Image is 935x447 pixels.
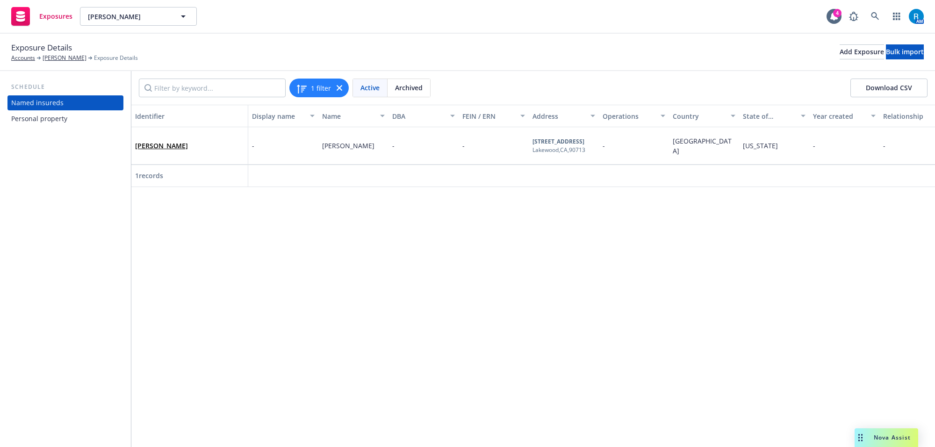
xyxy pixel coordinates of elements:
[673,137,732,155] span: [GEOGRAPHIC_DATA]
[603,111,655,121] div: Operations
[844,7,863,26] a: Report a Bug
[743,111,795,121] div: State of incorporation or jurisdiction
[855,428,918,447] button: Nova Assist
[311,83,331,93] span: 1 filter
[7,3,76,29] a: Exposures
[39,13,72,20] span: Exposures
[850,79,928,97] button: Download CSV
[88,12,169,22] span: [PERSON_NAME]
[833,9,841,17] div: 4
[462,141,465,150] span: -
[855,428,866,447] div: Drag to move
[11,111,67,126] div: Personal property
[887,7,906,26] a: Switch app
[392,111,445,121] div: DBA
[840,45,884,59] div: Add Exposure
[603,141,605,150] span: -
[669,105,739,127] button: Country
[840,44,884,59] button: Add Exposure
[11,42,72,54] span: Exposure Details
[7,95,123,110] a: Named insureds
[131,105,248,127] button: Identifier
[809,105,879,127] button: Year created
[135,141,188,151] span: [PERSON_NAME]
[322,111,374,121] div: Name
[94,54,138,62] span: Exposure Details
[886,44,924,59] button: Bulk import
[318,105,388,127] button: Name
[874,433,911,441] span: Nova Assist
[80,7,197,26] button: [PERSON_NAME]
[532,111,585,121] div: Address
[252,111,304,121] div: Display name
[886,45,924,59] div: Bulk import
[739,105,809,127] button: State of incorporation or jurisdiction
[866,7,885,26] a: Search
[459,105,529,127] button: FEIN / ERN
[135,171,163,180] span: 1 records
[252,141,254,151] span: -
[43,54,86,62] a: [PERSON_NAME]
[392,141,395,150] span: -
[673,111,725,121] div: Country
[909,9,924,24] img: photo
[11,95,64,110] div: Named insureds
[532,146,585,154] div: Lakewood , CA , 90713
[532,137,584,145] b: [STREET_ADDRESS]
[395,83,423,93] span: Archived
[462,111,515,121] div: FEIN / ERN
[388,105,459,127] button: DBA
[599,105,669,127] button: Operations
[322,141,374,150] span: [PERSON_NAME]
[248,105,318,127] button: Display name
[7,82,123,92] div: Schedule
[529,105,599,127] button: Address
[139,79,286,97] input: Filter by keyword...
[813,141,815,150] span: -
[883,141,885,150] span: -
[743,141,778,150] span: [US_STATE]
[135,111,244,121] div: Identifier
[135,141,188,150] a: [PERSON_NAME]
[813,111,865,121] div: Year created
[360,83,380,93] span: Active
[7,111,123,126] a: Personal property
[11,54,35,62] a: Accounts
